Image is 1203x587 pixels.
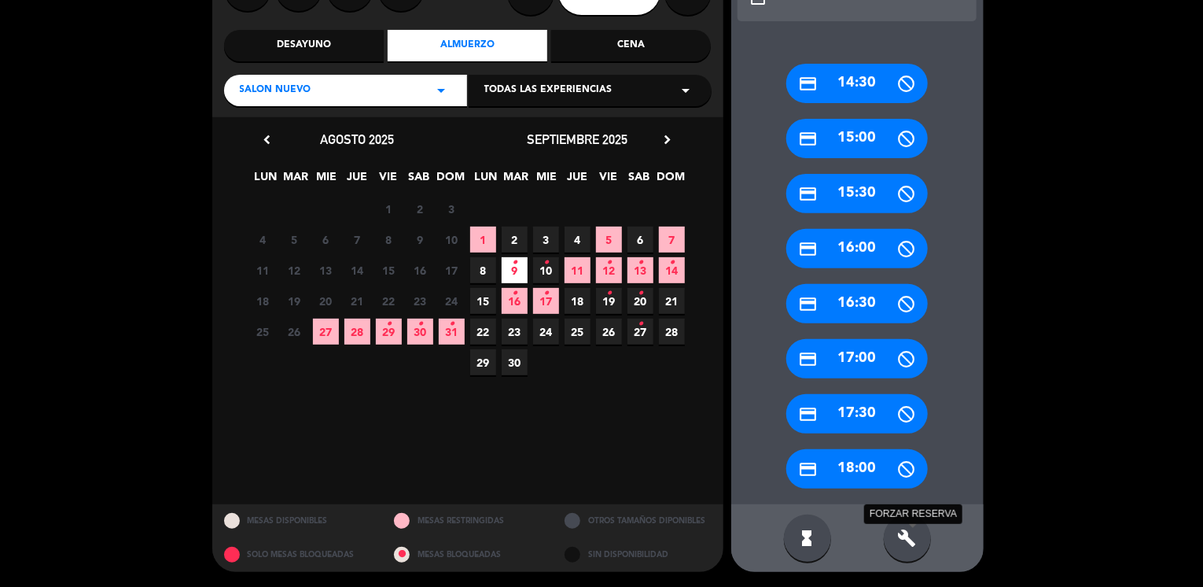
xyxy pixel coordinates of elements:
[551,30,711,61] div: Cena
[659,288,685,314] span: 21
[565,227,590,253] span: 4
[212,538,383,572] div: SOLO MESAS BLOQUEADAS
[250,257,276,283] span: 11
[786,284,928,323] div: 16:30
[281,288,307,314] span: 19
[470,349,496,375] span: 29
[281,227,307,253] span: 5
[436,168,462,194] span: DOM
[659,257,685,283] span: 14
[627,319,653,345] span: 27
[484,83,613,98] span: Todas las experiencias
[533,227,559,253] span: 3
[595,168,621,194] span: VIE
[240,83,311,98] span: SALON NUEVO
[534,168,560,194] span: MIE
[418,312,423,337] i: •
[407,196,433,222] span: 2
[250,227,276,253] span: 4
[786,229,928,268] div: 16:00
[627,288,653,314] span: 20
[898,529,917,548] i: build
[439,227,465,253] span: 10
[407,257,433,283] span: 16
[503,168,529,194] span: MAR
[528,131,628,147] span: septiembre 2025
[606,281,612,306] i: •
[376,196,402,222] span: 1
[212,504,383,538] div: MESAS DISPONIBLES
[376,288,402,314] span: 22
[313,257,339,283] span: 13
[313,227,339,253] span: 6
[798,184,818,204] i: credit_card
[344,168,370,194] span: JUE
[313,319,339,345] span: 27
[798,349,818,369] i: credit_card
[473,168,498,194] span: LUN
[382,504,553,538] div: MESAS RESTRINGIDAS
[543,250,549,275] i: •
[439,319,465,345] span: 31
[786,64,928,103] div: 14:30
[313,288,339,314] span: 20
[224,30,384,61] div: Desayuno
[470,319,496,345] span: 22
[344,227,370,253] span: 7
[281,319,307,345] span: 26
[376,257,402,283] span: 15
[512,281,517,306] i: •
[638,281,643,306] i: •
[375,168,401,194] span: VIE
[407,319,433,345] span: 30
[798,404,818,424] i: credit_card
[252,168,278,194] span: LUN
[677,81,696,100] i: arrow_drop_down
[553,504,723,538] div: OTROS TAMAÑOS DIPONIBLES
[502,288,528,314] span: 16
[314,168,340,194] span: MIE
[798,239,818,259] i: credit_card
[407,227,433,253] span: 9
[281,257,307,283] span: 12
[596,257,622,283] span: 12
[283,168,309,194] span: MAR
[565,288,590,314] span: 18
[638,250,643,275] i: •
[512,250,517,275] i: •
[606,250,612,275] i: •
[470,288,496,314] span: 15
[439,196,465,222] span: 3
[386,312,392,337] i: •
[657,168,682,194] span: DOM
[786,394,928,434] div: 17:30
[596,319,622,345] span: 26
[596,227,622,253] span: 5
[786,339,928,378] div: 17:00
[543,281,549,306] i: •
[344,288,370,314] span: 21
[659,319,685,345] span: 28
[388,30,547,61] div: Almuerzo
[449,312,454,337] i: •
[659,227,685,253] span: 7
[376,227,402,253] span: 8
[565,257,590,283] span: 11
[259,131,276,148] i: chevron_left
[502,257,528,283] span: 9
[502,319,528,345] span: 23
[533,257,559,283] span: 10
[786,119,928,158] div: 15:00
[798,460,818,479] i: credit_card
[344,319,370,345] span: 28
[432,81,451,100] i: arrow_drop_down
[470,227,496,253] span: 1
[376,319,402,345] span: 29
[344,257,370,283] span: 14
[798,129,818,149] i: credit_card
[406,168,432,194] span: SAB
[553,538,723,572] div: SIN DISPONIBILIDAD
[786,174,928,213] div: 15:30
[533,288,559,314] span: 17
[798,294,818,314] i: credit_card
